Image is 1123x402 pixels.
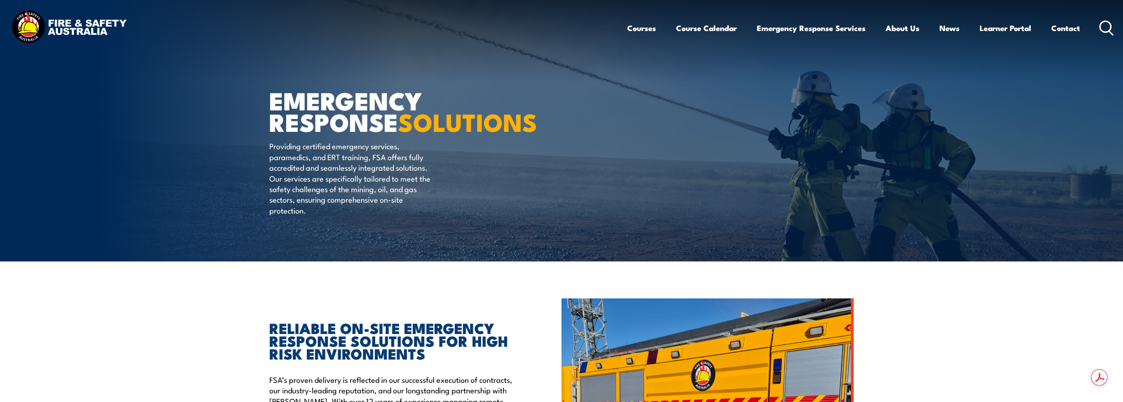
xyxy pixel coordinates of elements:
h1: EMERGENCY RESPONSE [269,89,495,132]
a: Course Calendar [676,16,737,40]
a: Contact [1051,16,1080,40]
a: Learner Portal [980,16,1031,40]
a: About Us [886,16,919,40]
h2: RELIABLE ON-SITE EMERGENCY RESPONSE SOLUTIONS FOR HIGH RISK ENVIRONMENTS [269,321,520,360]
strong: SOLUTIONS [398,102,537,140]
a: News [939,16,960,40]
a: Courses [627,16,656,40]
a: Emergency Response Services [757,16,866,40]
p: Providing certified emergency services, paramedics, and ERT training, FSA offers fully accredited... [269,141,436,215]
